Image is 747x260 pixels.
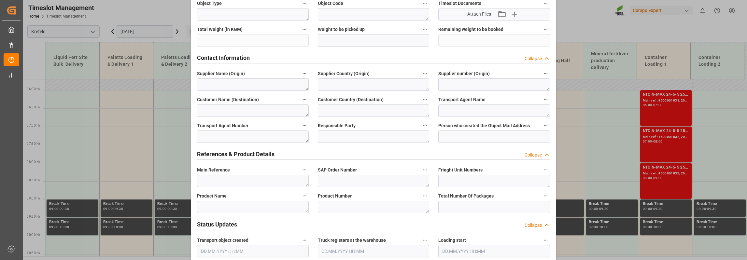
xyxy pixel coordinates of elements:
button: Truck registers at the warehouse [421,236,429,244]
span: Transport Agent Number [197,122,248,129]
h2: Contact Information [197,53,250,62]
span: Supplier Name (Origin) [197,70,245,77]
button: Frieght Unit Numbers [542,166,550,174]
span: Transport object created [197,237,248,244]
div: Collapse [525,55,542,62]
button: Responsible Party [421,121,429,130]
button: Product Name [300,192,309,200]
span: Responsible Party [318,122,356,129]
span: Total Number Of Packages [438,193,494,199]
span: Product Number [318,193,352,199]
span: Person who created the Object Mail Address [438,122,530,129]
button: Person who created the Object Mail Address [542,121,550,130]
input: DD.MM.YYYY HH:MM [197,245,309,257]
span: Total Weight (in KGM) [197,26,243,33]
div: Collapse [525,222,542,229]
span: Loading start [438,237,466,244]
button: Supplier number (Origin) [542,69,550,78]
input: DD.MM.YYYY HH:MM [318,245,430,257]
button: Supplier Country (Origin) [421,69,429,78]
button: Product Number [421,192,429,200]
span: Weight to be picked up [318,26,365,33]
span: Supplier Country (Origin) [318,70,370,77]
button: Loading start [542,236,550,244]
span: Attach Files [467,11,491,18]
span: Main Reference [197,167,230,173]
span: Remaining weight to be booked [438,26,503,33]
button: Weight to be picked up [421,25,429,34]
h2: Status Updates [197,220,237,229]
button: Transport Agent Name [542,95,550,104]
button: Supplier Name (Origin) [300,69,309,78]
span: Transport Agent Name [438,96,486,103]
button: Total Number Of Packages [542,192,550,200]
h2: References & Product Details [197,150,275,158]
span: Customer Name (Destination) [197,96,259,103]
span: Product Name [197,193,227,199]
button: Transport Agent Number [300,121,309,130]
button: Remaining weight to be booked [542,25,550,34]
button: Total Weight (in KGM) [300,25,309,34]
span: Supplier number (Origin) [438,70,490,77]
span: SAP Order Number [318,167,357,173]
button: SAP Order Number [421,166,429,174]
div: Collapse [525,152,542,158]
button: Customer Name (Destination) [300,95,309,104]
span: Frieght Unit Numbers [438,167,483,173]
button: Transport object created [300,236,309,244]
input: DD.MM.YYYY HH:MM [438,245,550,257]
span: Truck registers at the warehouse [318,237,386,244]
button: Main Reference [300,166,309,174]
span: Customer Country (Destination) [318,96,384,103]
button: Customer Country (Destination) [421,95,429,104]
